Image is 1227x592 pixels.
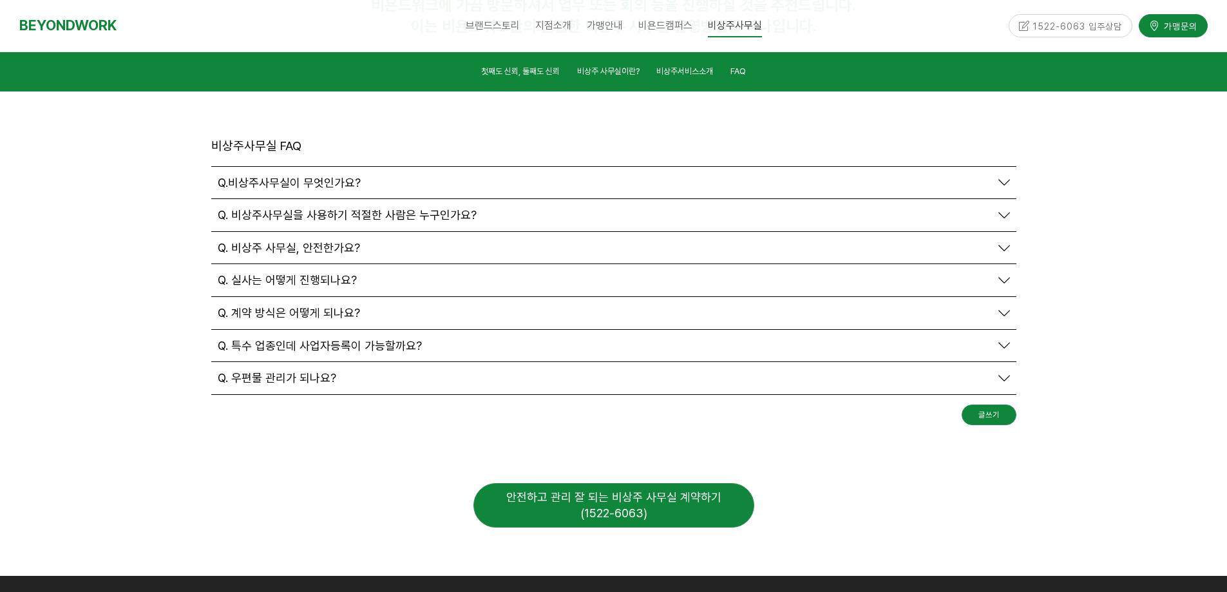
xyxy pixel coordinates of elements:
[577,64,640,82] a: 비상주 사무실이란?
[730,64,746,82] a: FAQ
[708,15,762,37] span: 비상주사무실
[962,405,1016,425] a: 글쓰기
[19,14,117,37] a: BEYONDWORK
[481,64,560,82] a: 첫째도 신뢰, 둘째도 신뢰
[458,10,528,42] a: 브랜드스토리
[211,135,301,157] header: 비상주사무실 FAQ
[656,66,713,76] span: 비상주서비스소개
[218,241,360,255] span: Q. 비상주 사무실, 안전한가요?
[218,176,361,190] span: Q.비상주사무실이 무엇인가요?
[700,10,770,42] a: 비상주사무실
[638,19,692,32] span: 비욘드캠퍼스
[730,66,746,76] span: FAQ
[579,10,631,42] a: 가맹안내
[1160,19,1197,32] span: 가맹문의
[631,10,700,42] a: 비욘드캠퍼스
[481,66,560,76] span: 첫째도 신뢰, 둘째도 신뢰
[218,371,336,385] span: Q. 우편물 관리가 되나요?
[528,10,579,42] a: 지점소개
[587,19,623,32] span: 가맹안내
[535,19,571,32] span: 지점소개
[218,273,357,287] span: Q. 실사는 어떻게 진행되나요?
[656,64,713,82] a: 비상주서비스소개
[218,339,422,353] span: Q. 특수 업종인데 사업자등록이 가능할까요?
[577,66,640,76] span: 비상주 사무실이란?
[218,208,477,222] span: Q. 비상주사무실을 사용하기 적절한 사람은 누구인가요?
[466,19,520,32] span: 브랜드스토리
[1139,14,1208,37] a: 가맹문의
[218,306,360,320] span: Q. 계약 방식은 어떻게 되나요?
